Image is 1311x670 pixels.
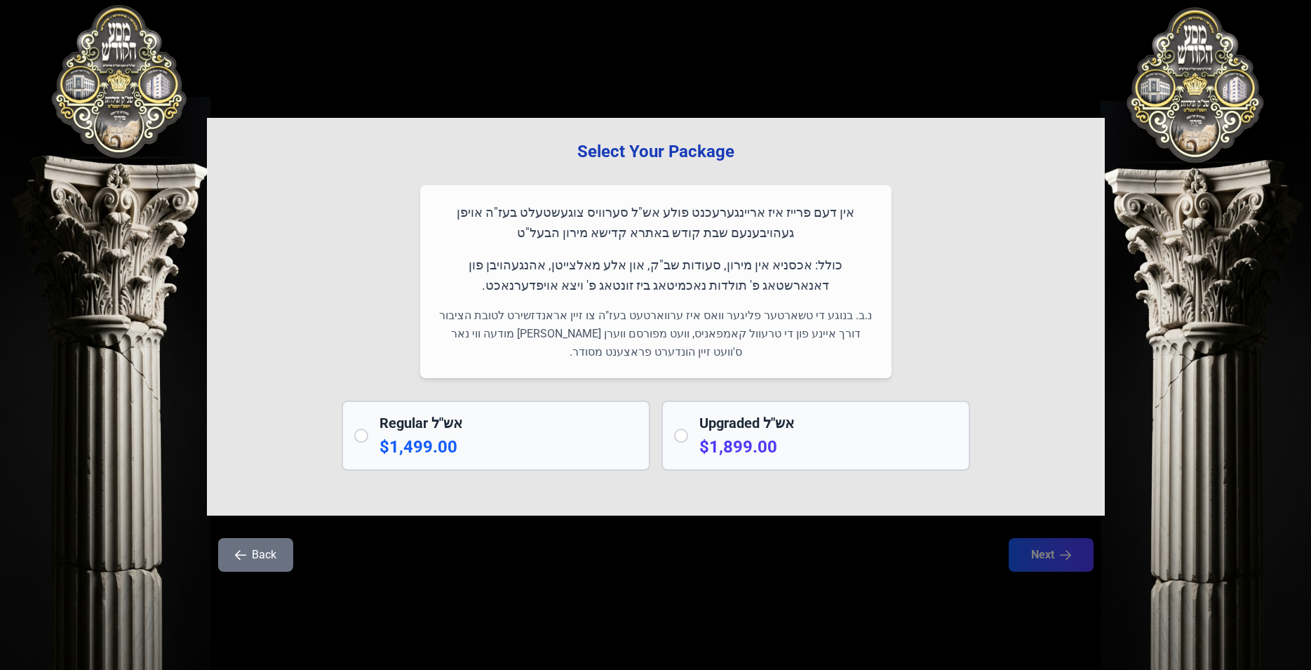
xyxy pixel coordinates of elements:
h2: Upgraded אש"ל [699,413,957,433]
h2: Regular אש"ל [379,413,638,433]
h3: Select Your Package [229,140,1082,163]
p: נ.ב. בנוגע די טשארטער פליגער וואס איז ערווארטעט בעז"ה צו זיין אראנדזשירט לטובת הציבור דורך איינע ... [437,307,875,361]
p: אין דעם פרייז איז אריינגערעכנט פולע אש"ל סערוויס צוגעשטעלט בעז"ה אויפן געהויבענעם שבת קודש באתרא ... [437,202,875,243]
p: $1,899.00 [699,436,957,458]
p: $1,499.00 [379,436,638,458]
button: Back [218,538,293,572]
p: כולל: אכסניא אין מירון, סעודות שב"ק, און אלע מאלצייטן, אהנגעהויבן פון דאנארשטאג פ' תולדות נאכמיטא... [437,255,875,296]
button: Next [1009,538,1094,572]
